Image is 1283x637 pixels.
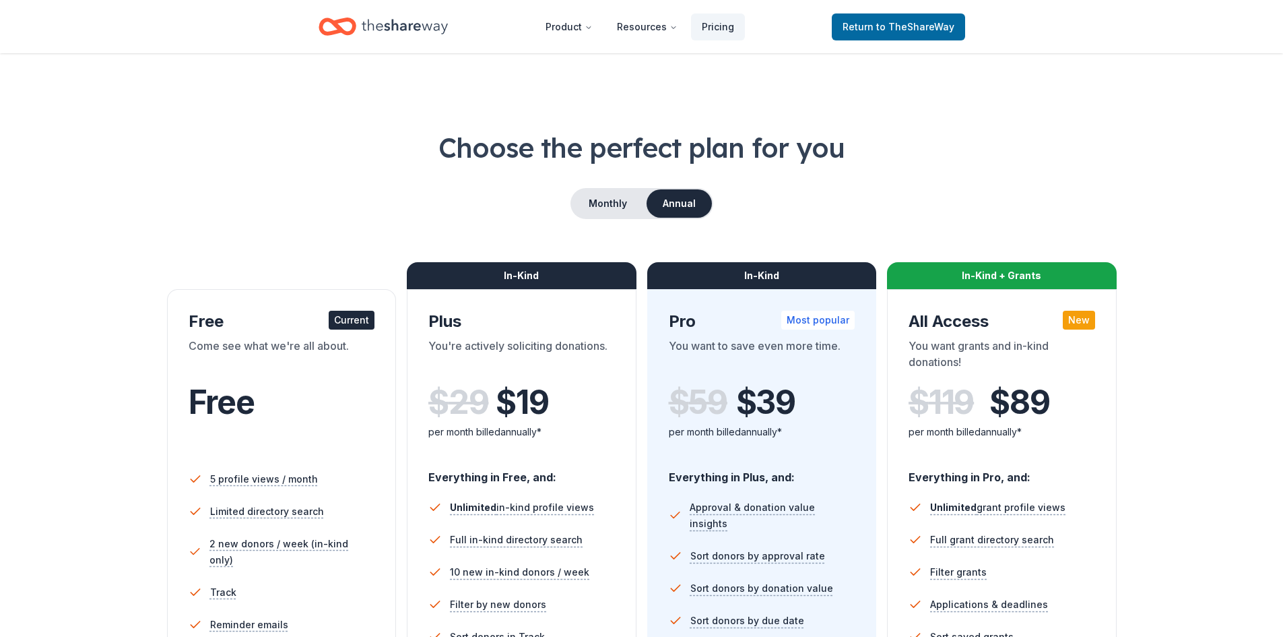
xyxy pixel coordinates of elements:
[210,471,318,487] span: 5 profile views / month
[407,262,636,289] div: In-Kind
[690,580,833,597] span: Sort donors by donation value
[428,458,615,486] div: Everything in Free, and:
[329,311,374,330] div: Current
[189,311,375,332] div: Free
[450,597,546,613] span: Filter by new donors
[781,311,855,330] div: Most popular
[647,262,877,289] div: In-Kind
[210,617,288,633] span: Reminder emails
[450,502,496,513] span: Unlimited
[887,262,1117,289] div: In-Kind + Grants
[319,11,448,42] a: Home
[669,338,855,375] div: You want to save even more time.
[210,584,236,601] span: Track
[909,458,1095,486] div: Everything in Pro, and:
[606,13,688,40] button: Resources
[189,338,375,375] div: Come see what we're all about.
[535,11,745,42] nav: Main
[428,424,615,440] div: per month billed annually*
[909,311,1095,332] div: All Access
[930,502,1065,513] span: grant profile views
[690,548,825,564] span: Sort donors by approval rate
[209,536,374,568] span: 2 new donors / week (in-kind only)
[930,532,1054,548] span: Full grant directory search
[647,189,712,218] button: Annual
[189,382,255,422] span: Free
[669,458,855,486] div: Everything in Plus, and:
[909,338,1095,375] div: You want grants and in-kind donations!
[535,13,603,40] button: Product
[572,189,644,218] button: Monthly
[450,532,583,548] span: Full in-kind directory search
[54,129,1229,166] h1: Choose the perfect plan for you
[669,424,855,440] div: per month billed annually*
[876,21,954,32] span: to TheShareWay
[930,597,1048,613] span: Applications & deadlines
[450,564,589,580] span: 10 new in-kind donors / week
[669,311,855,332] div: Pro
[989,384,1049,421] span: $ 89
[736,384,795,421] span: $ 39
[496,384,548,421] span: $ 19
[690,613,804,629] span: Sort donors by due date
[210,504,324,520] span: Limited directory search
[428,311,615,332] div: Plus
[450,502,594,513] span: in-kind profile views
[930,502,977,513] span: Unlimited
[832,13,965,40] a: Returnto TheShareWay
[690,499,855,532] span: Approval & donation value insights
[930,564,987,580] span: Filter grants
[909,424,1095,440] div: per month billed annually*
[843,19,954,35] span: Return
[691,13,745,40] a: Pricing
[428,338,615,375] div: You're actively soliciting donations.
[1063,311,1095,330] div: New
